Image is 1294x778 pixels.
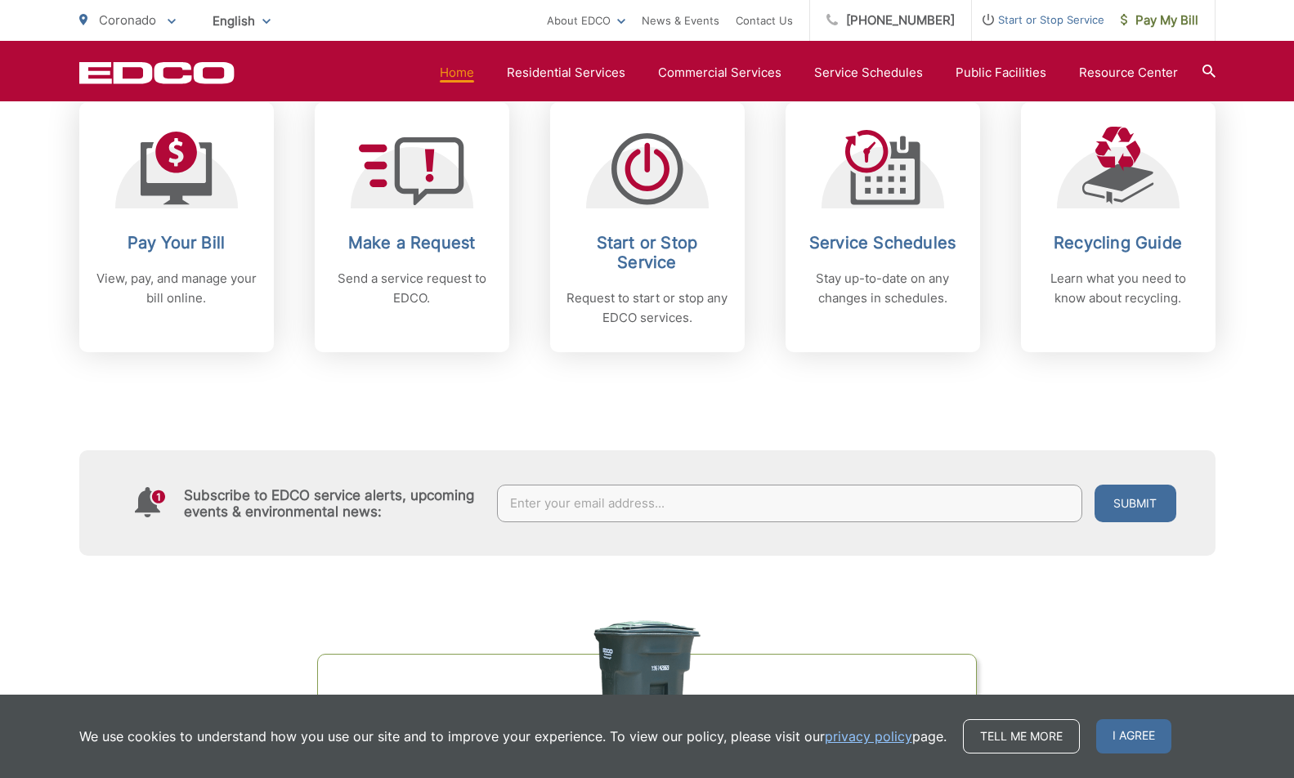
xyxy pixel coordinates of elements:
a: EDCD logo. Return to the homepage. [79,61,235,84]
a: Resource Center [1079,63,1178,83]
a: About EDCO [547,11,625,30]
a: Service Schedules Stay up-to-date on any changes in schedules. [786,102,980,352]
h2: Recycling Guide [1037,233,1199,253]
a: Make a Request Send a service request to EDCO. [315,102,509,352]
a: Commercial Services [658,63,781,83]
a: Tell me more [963,719,1080,753]
h4: Subscribe to EDCO service alerts, upcoming events & environmental news: [184,487,481,520]
p: Learn what you need to know about recycling. [1037,269,1199,308]
input: Enter your email address... [497,485,1082,522]
p: Request to start or stop any EDCO services. [566,288,728,328]
a: privacy policy [825,727,912,746]
h2: Start or Stop Service [566,233,728,272]
a: Service Schedules [814,63,923,83]
span: Coronado [99,12,156,28]
a: Contact Us [736,11,793,30]
span: English [200,7,283,35]
p: View, pay, and manage your bill online. [96,269,257,308]
a: Residential Services [507,63,625,83]
h2: Service Schedules [802,233,964,253]
h2: Pay Your Bill [96,233,257,253]
p: Send a service request to EDCO. [331,269,493,308]
a: News & Events [642,11,719,30]
a: Public Facilities [956,63,1046,83]
span: Pay My Bill [1121,11,1198,30]
p: We use cookies to understand how you use our site and to improve your experience. To view our pol... [79,727,947,746]
p: Stay up-to-date on any changes in schedules. [802,269,964,308]
a: Home [440,63,474,83]
a: Pay Your Bill View, pay, and manage your bill online. [79,102,274,352]
h2: Make a Request [331,233,493,253]
a: Recycling Guide Learn what you need to know about recycling. [1021,102,1216,352]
